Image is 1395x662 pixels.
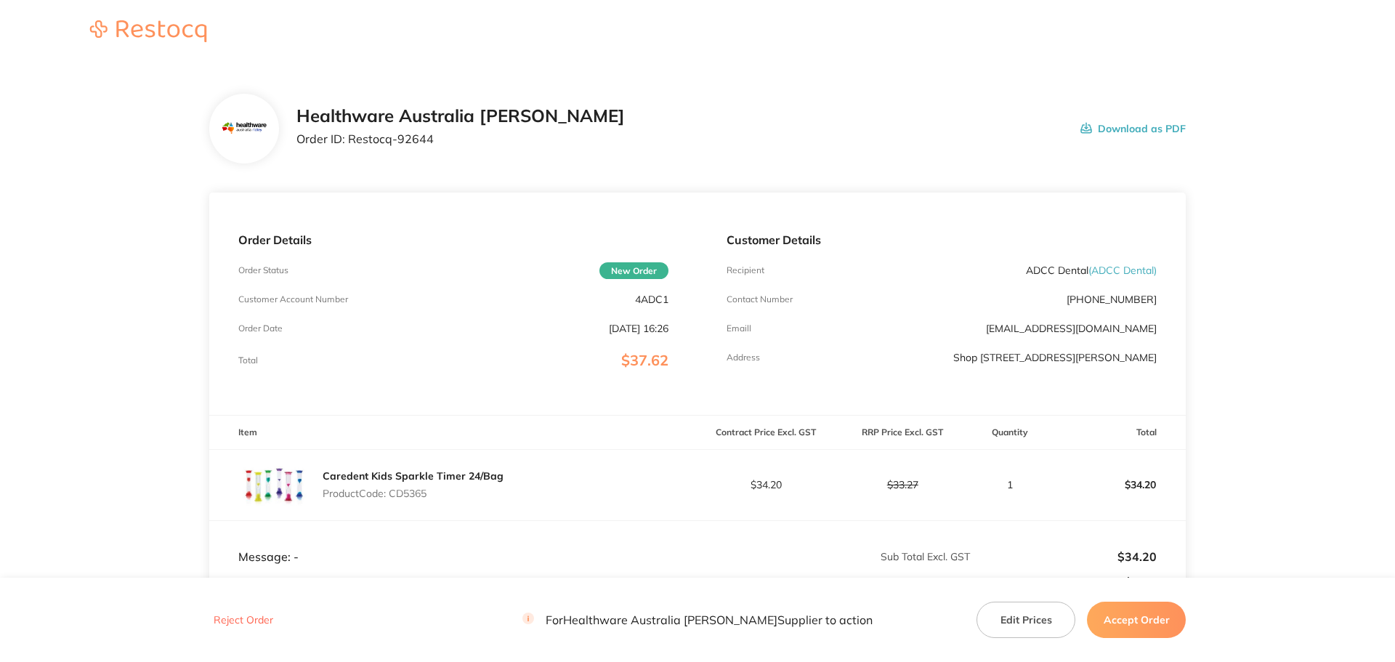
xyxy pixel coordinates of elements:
[1087,602,1186,638] button: Accept Order
[697,416,834,450] th: Contract Price Excl. GST
[76,20,221,42] img: Restocq logo
[296,132,625,145] p: Order ID: Restocq- 92644
[727,323,751,334] p: Emaill
[953,352,1157,363] p: Shop [STREET_ADDRESS][PERSON_NAME]
[238,323,283,334] p: Order Date
[323,469,504,483] a: Caredent Kids Sparkle Timer 24/Bag
[522,613,873,627] p: For Healthware Australia [PERSON_NAME] Supplier to action
[323,488,504,499] p: Product Code: CD5365
[635,294,668,305] p: 4ADC1
[971,416,1049,450] th: Quantity
[210,576,970,588] p: % GST
[296,106,625,126] h2: Healthware Australia [PERSON_NAME]
[976,602,1075,638] button: Edit Prices
[835,479,970,491] p: $33.27
[727,265,764,275] p: Recipient
[834,416,971,450] th: RRP Price Excl. GST
[971,576,1157,589] p: $3.42
[986,322,1157,335] a: [EMAIL_ADDRESS][DOMAIN_NAME]
[599,262,668,279] span: New Order
[698,479,833,491] p: $34.20
[238,294,348,304] p: Customer Account Number
[1067,294,1157,305] p: [PHONE_NUMBER]
[238,450,311,520] img: aWlma2xoZg
[698,551,970,562] p: Sub Total Excl. GST
[971,550,1157,563] p: $34.20
[609,323,668,334] p: [DATE] 16:26
[1050,467,1185,502] p: $34.20
[220,105,267,153] img: Mjc2MnhocQ
[76,20,221,44] a: Restocq logo
[727,294,793,304] p: Contact Number
[238,355,258,366] p: Total
[209,614,278,627] button: Reject Order
[621,351,668,369] span: $37.62
[1088,264,1157,277] span: ( ADCC Dental )
[238,265,288,275] p: Order Status
[1026,265,1157,276] p: ADCC Dental
[1049,416,1186,450] th: Total
[971,479,1048,491] p: 1
[209,520,697,564] td: Message: -
[209,416,697,450] th: Item
[238,233,668,246] p: Order Details
[727,352,760,363] p: Address
[1080,106,1186,151] button: Download as PDF
[727,233,1157,246] p: Customer Details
